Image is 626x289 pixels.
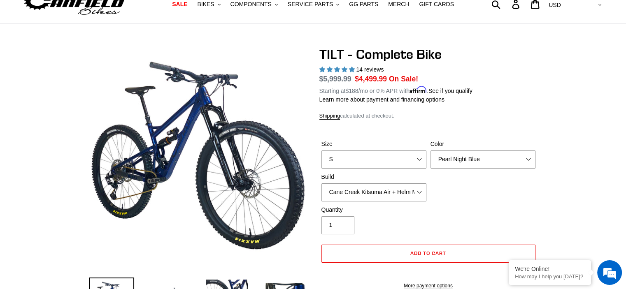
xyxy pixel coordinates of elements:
[355,75,387,83] span: $4,499.99
[319,113,340,120] a: Shipping
[319,112,538,120] div: calculated at checkout.
[321,173,426,181] label: Build
[389,74,418,84] span: On Sale!
[319,66,356,73] span: 5.00 stars
[55,46,151,57] div: Chat with us now
[319,75,351,83] s: $5,999.99
[321,140,426,148] label: Size
[356,66,384,73] span: 14 reviews
[48,90,114,173] span: We're online!
[419,1,454,8] span: GIFT CARDS
[515,266,585,272] div: We're Online!
[4,198,157,227] textarea: Type your message and hit 'Enter'
[388,1,409,8] span: MERCH
[410,86,427,93] span: Affirm
[197,1,214,8] span: BIKES
[319,46,538,62] h1: TILT - Complete Bike
[9,45,21,58] div: Navigation go back
[319,85,472,95] p: Starting at /mo or 0% APR with .
[428,88,472,94] a: See if you qualify - Learn more about Affirm Financing (opens in modal)
[288,1,333,8] span: SERVICE PARTS
[319,96,444,103] a: Learn more about payment and financing options
[515,273,585,280] p: How may I help you today?
[410,250,446,256] span: Add to cart
[135,4,155,24] div: Minimize live chat window
[26,41,47,62] img: d_696896380_company_1647369064580_696896380
[431,140,535,148] label: Color
[172,1,187,8] span: SALE
[230,1,272,8] span: COMPONENTS
[321,206,426,214] label: Quantity
[345,88,358,94] span: $188
[349,1,378,8] span: GG PARTS
[321,245,535,263] button: Add to cart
